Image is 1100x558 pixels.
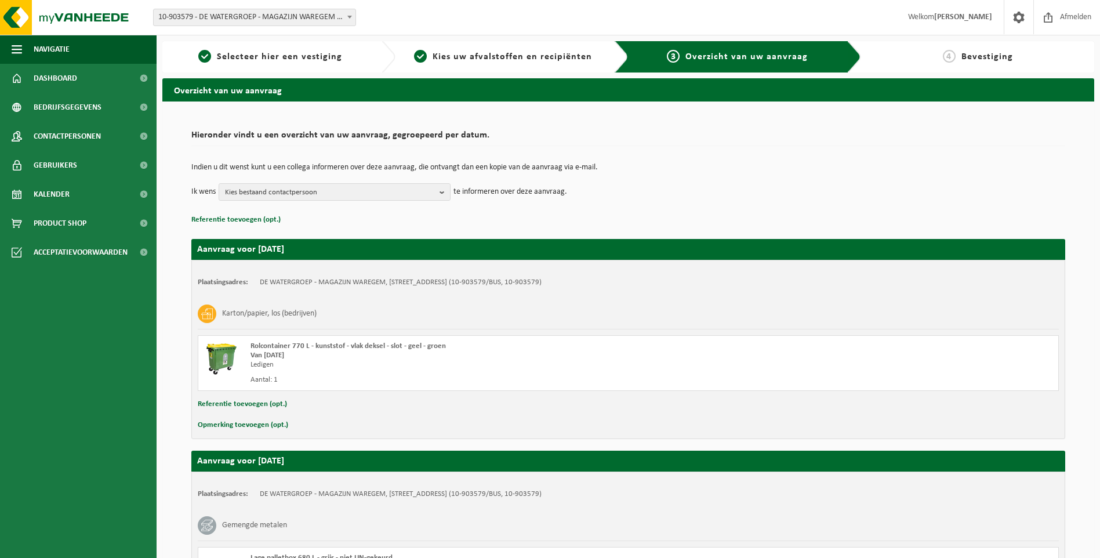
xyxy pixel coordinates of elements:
td: DE WATERGROEP - MAGAZIJN WAREGEM, [STREET_ADDRESS] (10-903579/BUS, 10-903579) [260,490,542,499]
strong: Aanvraag voor [DATE] [197,245,284,254]
span: Contactpersonen [34,122,101,151]
strong: Plaatsingsadres: [198,490,248,498]
strong: Van [DATE] [251,352,284,359]
span: 1 [198,50,211,63]
h3: Karton/papier, los (bedrijven) [222,305,317,323]
div: Ledigen [251,360,675,369]
button: Referentie toevoegen (opt.) [198,397,287,412]
span: Bedrijfsgegevens [34,93,101,122]
button: Kies bestaand contactpersoon [219,183,451,201]
span: 2 [414,50,427,63]
span: Gebruikers [34,151,77,180]
a: 2Kies uw afvalstoffen en recipiënten [401,50,605,64]
strong: Aanvraag voor [DATE] [197,456,284,466]
span: Product Shop [34,209,86,238]
div: Aantal: 1 [251,375,675,385]
strong: [PERSON_NAME] [934,13,992,21]
h2: Hieronder vindt u een overzicht van uw aanvraag, gegroepeerd per datum. [191,131,1065,146]
p: Ik wens [191,183,216,201]
span: Kalender [34,180,70,209]
span: Acceptatievoorwaarden [34,238,128,267]
span: 10-903579 - DE WATERGROEP - MAGAZIJN WAREGEM - WAREGEM [154,9,355,26]
a: 1Selecteer hier een vestiging [168,50,372,64]
h3: Gemengde metalen [222,516,287,535]
img: WB-0770-HPE-GN-51.png [204,342,239,376]
p: te informeren over deze aanvraag. [453,183,567,201]
strong: Plaatsingsadres: [198,278,248,286]
span: Navigatie [34,35,70,64]
span: Overzicht van uw aanvraag [685,52,808,61]
span: Bevestiging [961,52,1013,61]
button: Opmerking toevoegen (opt.) [198,418,288,433]
button: Referentie toevoegen (opt.) [191,212,281,227]
span: 3 [667,50,680,63]
span: Rolcontainer 770 L - kunststof - vlak deksel - slot - geel - groen [251,342,446,350]
span: 4 [943,50,956,63]
h2: Overzicht van uw aanvraag [162,78,1094,101]
span: Dashboard [34,64,77,93]
p: Indien u dit wenst kunt u een collega informeren over deze aanvraag, die ontvangt dan een kopie v... [191,164,1065,172]
span: Selecteer hier een vestiging [217,52,342,61]
span: Kies bestaand contactpersoon [225,184,435,201]
span: Kies uw afvalstoffen en recipiënten [433,52,592,61]
span: 10-903579 - DE WATERGROEP - MAGAZIJN WAREGEM - WAREGEM [153,9,356,26]
td: DE WATERGROEP - MAGAZIJN WAREGEM, [STREET_ADDRESS] (10-903579/BUS, 10-903579) [260,278,542,287]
